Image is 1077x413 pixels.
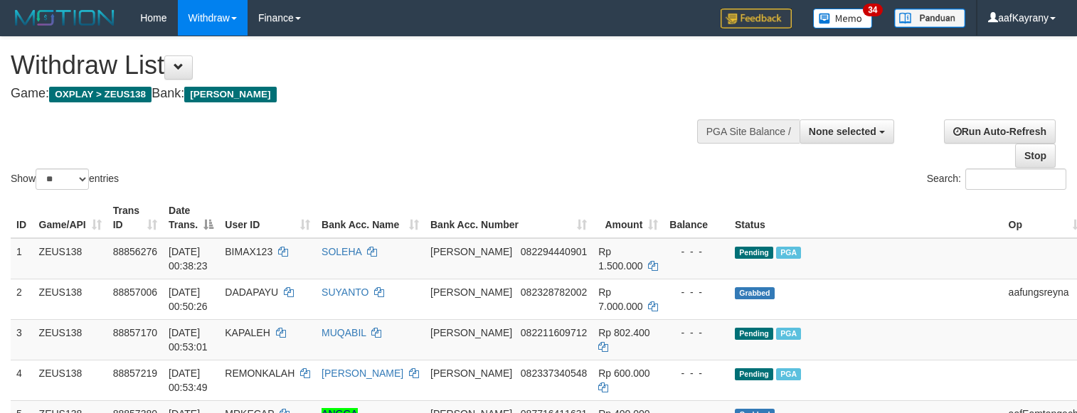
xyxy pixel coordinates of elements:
[1015,144,1056,168] a: Stop
[169,368,208,393] span: [DATE] 00:53:49
[49,87,152,102] span: OXPLAY > ZEUS138
[169,246,208,272] span: [DATE] 00:38:23
[669,285,723,299] div: - - -
[721,9,792,28] img: Feedback.jpg
[225,286,278,298] span: DADAPAYU
[11,319,33,360] td: 3
[894,9,965,28] img: panduan.png
[184,87,276,102] span: [PERSON_NAME]
[11,168,119,190] label: Show entries
[430,286,512,298] span: [PERSON_NAME]
[669,326,723,340] div: - - -
[322,327,366,338] a: MUQABIL
[735,328,773,340] span: Pending
[36,168,89,190] select: Showentries
[33,198,107,238] th: Game/API: activate to sort column ascending
[430,368,512,379] span: [PERSON_NAME]
[729,198,1003,238] th: Status
[669,245,723,259] div: - - -
[33,360,107,400] td: ZEUS138
[863,4,882,16] span: 34
[11,238,33,279] td: 1
[735,247,773,259] span: Pending
[225,368,295,379] span: REMONKALAH
[322,368,403,379] a: [PERSON_NAME]
[113,246,157,257] span: 88856276
[965,168,1066,190] input: Search:
[219,198,316,238] th: User ID: activate to sort column ascending
[521,246,587,257] span: Copy 082294440901 to clipboard
[776,328,801,340] span: Marked by aafkaynarin
[113,368,157,379] span: 88857219
[598,368,649,379] span: Rp 600.000
[322,286,368,298] a: SUYANTO
[225,327,270,338] span: KAPALEH
[697,119,800,144] div: PGA Site Balance /
[322,246,361,257] a: SOLEHA
[33,319,107,360] td: ZEUS138
[521,368,587,379] span: Copy 082337340548 to clipboard
[169,286,208,312] span: [DATE] 00:50:26
[11,51,704,80] h1: Withdraw List
[11,360,33,400] td: 4
[944,119,1056,144] a: Run Auto-Refresh
[598,327,649,338] span: Rp 802.400
[11,198,33,238] th: ID
[316,198,425,238] th: Bank Acc. Name: activate to sort column ascending
[113,327,157,338] span: 88857170
[800,119,894,144] button: None selected
[11,279,33,319] td: 2
[813,9,873,28] img: Button%20Memo.svg
[521,286,587,298] span: Copy 082328782002 to clipboard
[163,198,219,238] th: Date Trans.: activate to sort column descending
[107,198,163,238] th: Trans ID: activate to sort column ascending
[11,87,704,101] h4: Game: Bank:
[927,168,1066,190] label: Search:
[225,246,272,257] span: BIMAX123
[113,286,157,298] span: 88857006
[776,368,801,380] span: Marked by aafkaynarin
[425,198,593,238] th: Bank Acc. Number: activate to sort column ascending
[809,126,876,137] span: None selected
[664,198,729,238] th: Balance
[521,327,587,338] span: Copy 082211609712 to clipboard
[33,279,107,319] td: ZEUS138
[169,327,208,353] span: [DATE] 00:53:01
[669,366,723,380] div: - - -
[598,246,642,272] span: Rp 1.500.000
[11,7,119,28] img: MOTION_logo.png
[430,327,512,338] span: [PERSON_NAME]
[593,198,664,238] th: Amount: activate to sort column ascending
[598,286,642,312] span: Rp 7.000.000
[735,287,775,299] span: Grabbed
[776,247,801,259] span: Marked by aafkaynarin
[430,246,512,257] span: [PERSON_NAME]
[735,368,773,380] span: Pending
[33,238,107,279] td: ZEUS138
